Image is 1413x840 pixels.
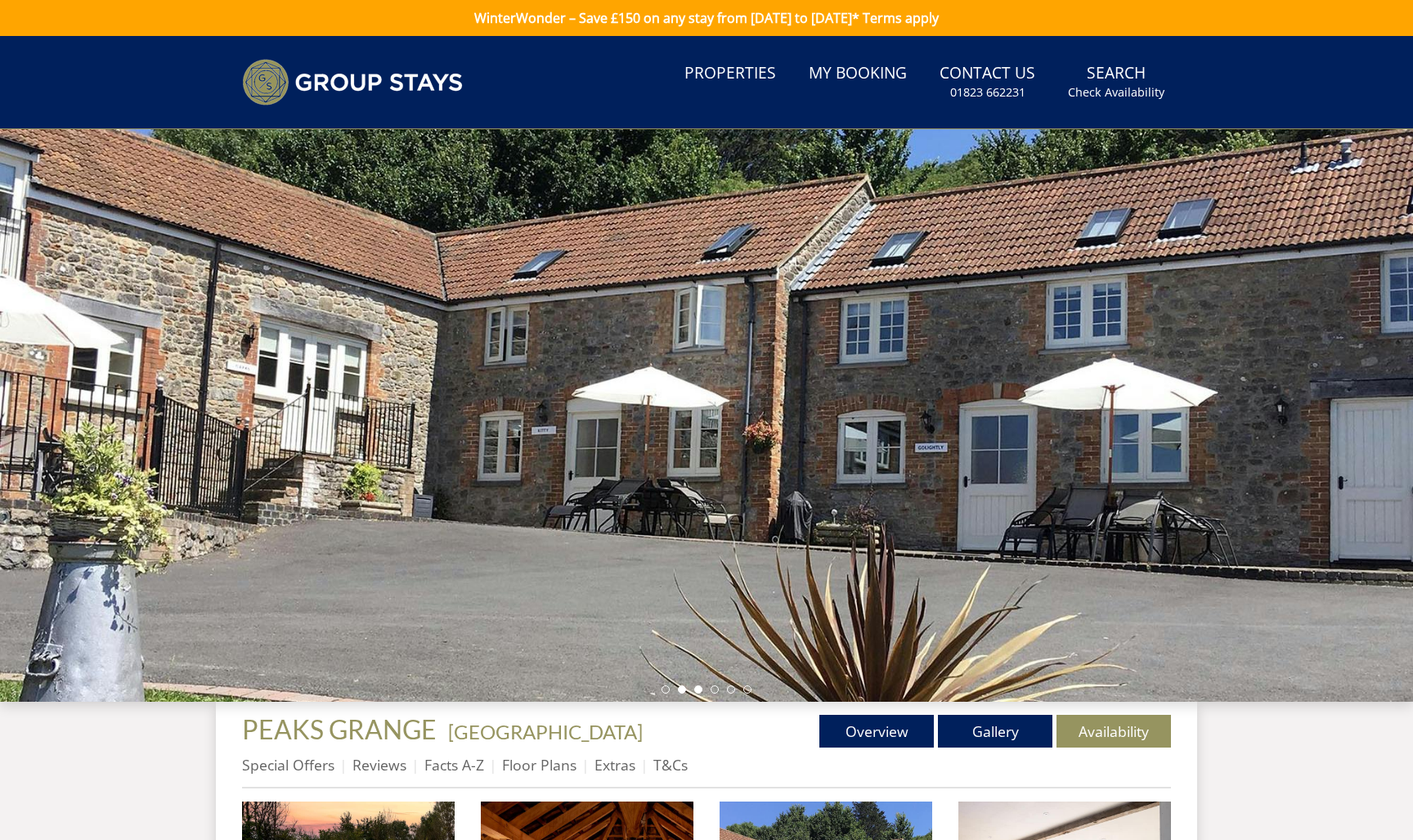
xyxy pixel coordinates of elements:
small: Check Availability [1068,84,1164,101]
a: Gallery [938,715,1052,748]
a: Reviews [352,755,406,775]
img: Group Stays [242,59,463,106]
small: 01823 662231 [950,84,1025,101]
a: Floor Plans [502,755,576,775]
a: Availability [1056,715,1171,748]
a: Special Offers [242,755,334,775]
a: T&Cs [653,755,688,775]
a: PEAKS GRANGE [242,713,442,745]
a: Contact Us01823 662231 [933,56,1042,109]
span: PEAKS GRANGE [242,713,437,745]
a: Facts A-Z [424,755,484,775]
a: SearchCheck Availability [1061,56,1171,109]
a: Properties [678,56,783,92]
a: Extras [594,755,635,775]
a: [GEOGRAPHIC_DATA] [448,720,643,743]
span: - [442,720,643,743]
a: My Booking [802,56,913,92]
a: Overview [819,715,934,748]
